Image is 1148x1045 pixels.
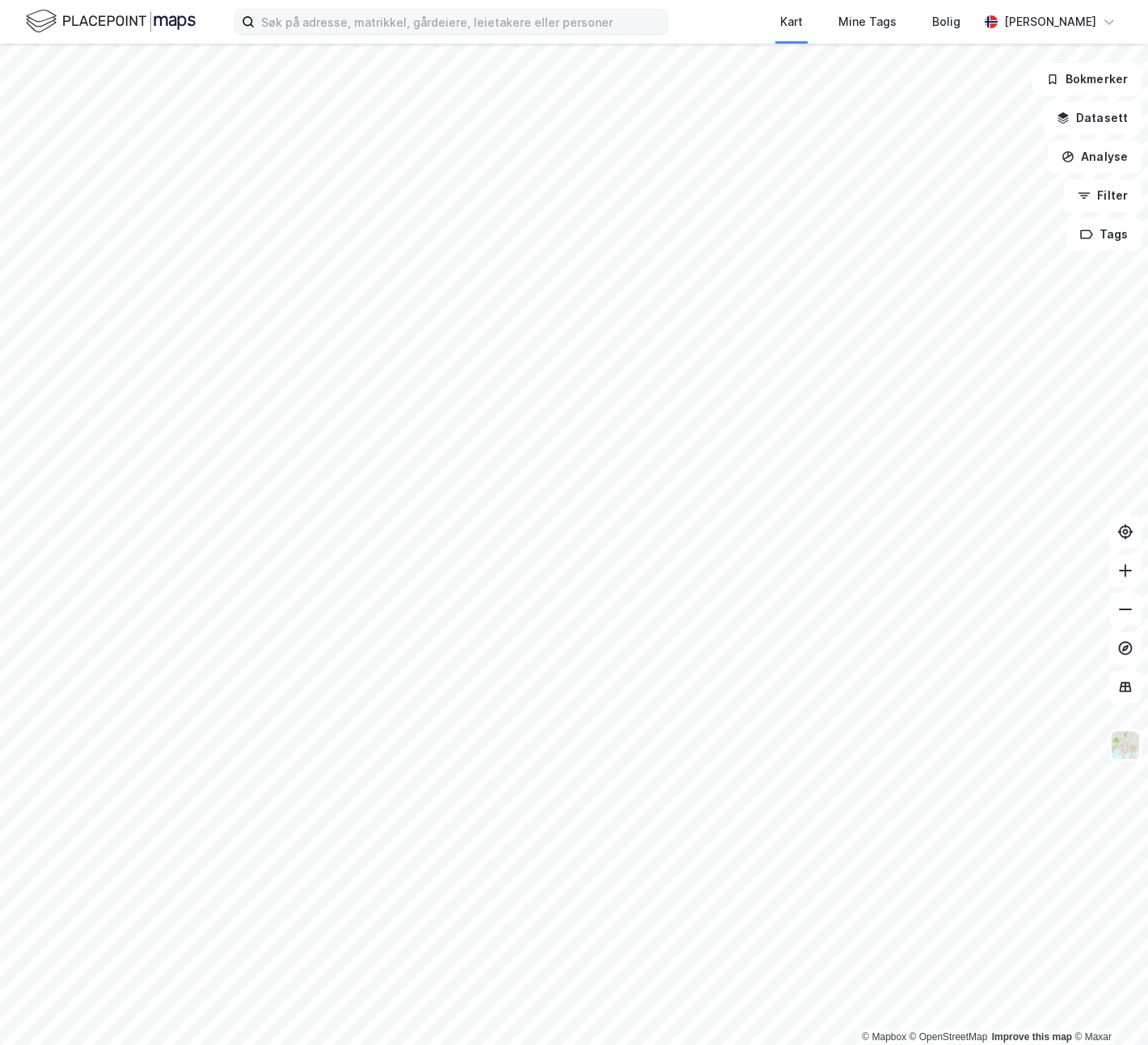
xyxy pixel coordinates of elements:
[26,7,196,36] img: logo.f888ab2527a4732fd821a326f86c7f29.svg
[932,12,960,32] div: Bolig
[780,12,803,32] div: Kart
[838,12,897,32] div: Mine Tags
[1004,12,1096,32] div: [PERSON_NAME]
[255,10,667,34] input: Søk på adresse, matrikkel, gårdeiere, leietakere eller personer
[1067,967,1148,1045] div: Kontrollprogram for chat
[1067,967,1148,1045] iframe: Chat Widget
